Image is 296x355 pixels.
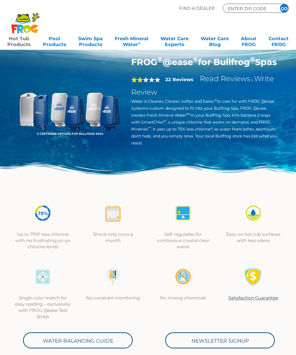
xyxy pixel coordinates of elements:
[23,332,133,348] a: Water Balancing Guide
[138,41,141,45] sup: ∞
[85,231,141,243] p: Shock only once a month
[34,268,52,286] img: icon-atease-color-match
[115,33,148,48] a: Fresh MineralWater∞
[164,119,166,123] sup: ®
[7,4,43,34] img: Frog Products Logo
[201,33,229,48] a: Water CareBlog
[43,33,66,48] a: PoolProducts
[78,33,103,48] a: Swim SpaProducts
[155,231,211,250] p: Self-regulates for continuous crystal clear water
[165,76,193,82] strong: 22 Reviews
[193,56,198,64] sup: ®
[174,204,192,222] img: icon-atease-self-regulates
[179,4,215,13] p: Find A Dealer
[225,231,281,243] p: Easy on hot tub surfaces with less odors
[19,57,120,158] img: bullfrog-product-hero.png
[85,295,141,301] p: No constant monitoring
[244,204,262,222] img: icon-atease-easy-on
[269,33,289,48] a: ContactFROG
[165,332,275,348] a: Newsletter Signup
[241,33,257,48] a: AboutFROG
[7,33,31,48] a: Hot TubProducts
[251,77,253,82] span: |
[244,268,262,286] img: Satisfaction Guarantee Icon
[160,33,189,48] a: Water CareExperts
[250,56,255,64] sup: ®
[148,126,151,130] sup: ™
[215,98,217,102] sup: ®
[131,77,143,83] span: 2
[15,231,71,250] p: Up to 75%* less chlorine with no frustrating yo-yo chlorine levels
[280,4,288,12] input: GO
[131,57,278,67] h1: FROG @ease for Bullfrog Spas
[186,112,191,116] sup: ®∞
[158,56,163,64] sup: ®
[104,204,122,222] img: icon-atease-shock-once
[228,295,278,301] a: Satisfaction Guarantee
[15,295,71,320] p: Single color match for easy reading – exclusively with FROG @ease Test Strips
[200,74,250,83] a: Read Reviews
[174,268,192,286] img: no-mixing1
[155,295,211,301] p: No mixing chemicals
[104,268,122,286] img: no-constant-monitoring1
[34,204,52,222] img: icon-atease-75percent-less
[131,98,278,147] p: Water is Cleaner, Clearer, Softer and Easier to care for with FROG @ease Systems custom designed ...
